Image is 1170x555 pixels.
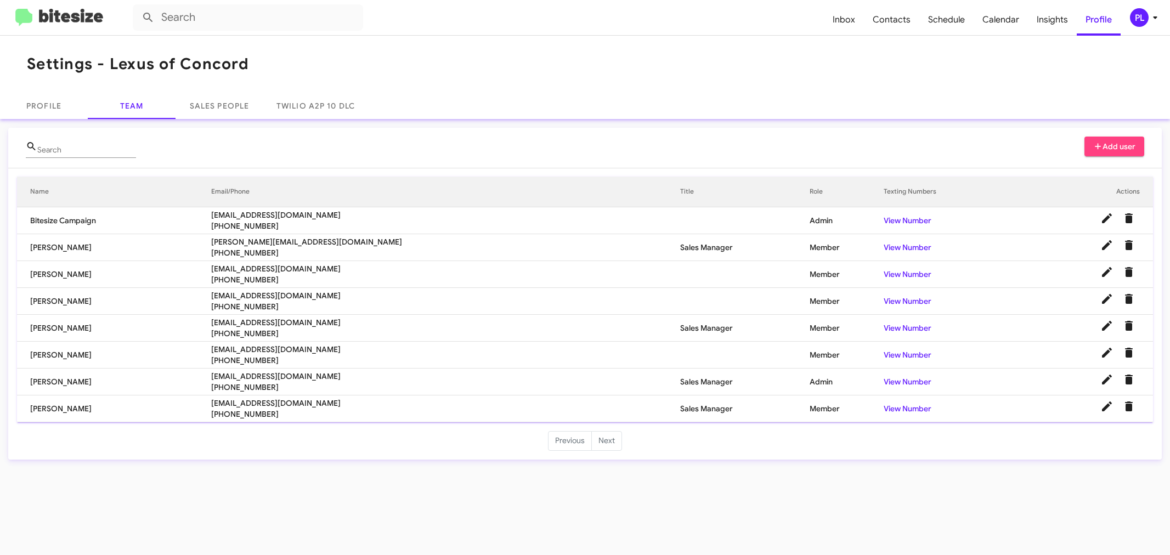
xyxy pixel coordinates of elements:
[810,315,884,342] td: Member
[1118,342,1140,364] button: Delete User
[810,261,884,288] td: Member
[810,207,884,234] td: Admin
[1118,288,1140,310] button: Delete User
[17,369,211,395] td: [PERSON_NAME]
[211,371,680,382] span: [EMAIL_ADDRESS][DOMAIN_NAME]
[133,4,363,31] input: Search
[1028,4,1077,36] a: Insights
[680,177,810,207] th: Title
[1118,261,1140,283] button: Delete User
[17,234,211,261] td: [PERSON_NAME]
[211,209,680,220] span: [EMAIL_ADDRESS][DOMAIN_NAME]
[884,377,931,387] a: View Number
[864,4,919,36] a: Contacts
[263,93,368,119] a: Twilio A2P 10 DLC
[211,263,680,274] span: [EMAIL_ADDRESS][DOMAIN_NAME]
[17,288,211,315] td: [PERSON_NAME]
[37,146,136,155] input: Name or Email
[1130,8,1149,27] div: PL
[884,350,931,360] a: View Number
[810,395,884,422] td: Member
[211,355,680,366] span: [PHONE_NUMBER]
[211,177,680,207] th: Email/Phone
[17,177,211,207] th: Name
[211,382,680,393] span: [PHONE_NUMBER]
[974,4,1028,36] a: Calendar
[884,242,931,252] a: View Number
[919,4,974,36] a: Schedule
[211,236,680,247] span: [PERSON_NAME][EMAIL_ADDRESS][DOMAIN_NAME]
[211,220,680,231] span: [PHONE_NUMBER]
[1013,177,1153,207] th: Actions
[211,247,680,258] span: [PHONE_NUMBER]
[884,216,931,225] a: View Number
[884,404,931,414] a: View Number
[1084,137,1145,156] button: Add user
[17,315,211,342] td: [PERSON_NAME]
[211,290,680,301] span: [EMAIL_ADDRESS][DOMAIN_NAME]
[884,177,1013,207] th: Texting Numbers
[88,93,176,119] a: Team
[17,207,211,234] td: Bitesize Campaign
[211,274,680,285] span: [PHONE_NUMBER]
[884,323,931,333] a: View Number
[680,395,810,422] td: Sales Manager
[1077,4,1121,36] a: Profile
[211,409,680,420] span: [PHONE_NUMBER]
[884,296,931,306] a: View Number
[1118,315,1140,337] button: Delete User
[1118,207,1140,229] button: Delete User
[810,288,884,315] td: Member
[680,369,810,395] td: Sales Manager
[1118,395,1140,417] button: Delete User
[884,269,931,279] a: View Number
[176,93,263,119] a: Sales People
[1118,234,1140,256] button: Delete User
[810,342,884,369] td: Member
[17,261,211,288] td: [PERSON_NAME]
[27,55,249,73] h1: Settings - Lexus of Concord
[211,328,680,339] span: [PHONE_NUMBER]
[680,234,810,261] td: Sales Manager
[824,4,864,36] a: Inbox
[810,369,884,395] td: Admin
[810,234,884,261] td: Member
[1118,369,1140,390] button: Delete User
[211,398,680,409] span: [EMAIL_ADDRESS][DOMAIN_NAME]
[810,177,884,207] th: Role
[17,342,211,369] td: [PERSON_NAME]
[211,301,680,312] span: [PHONE_NUMBER]
[211,344,680,355] span: [EMAIL_ADDRESS][DOMAIN_NAME]
[1121,8,1158,27] button: PL
[680,315,810,342] td: Sales Manager
[17,395,211,422] td: [PERSON_NAME]
[1093,137,1136,156] span: Add user
[211,317,680,328] span: [EMAIL_ADDRESS][DOMAIN_NAME]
